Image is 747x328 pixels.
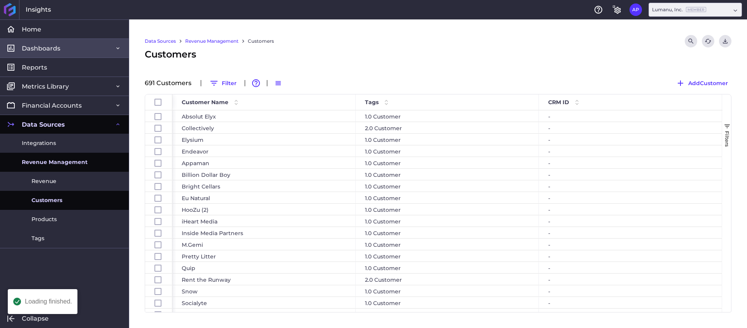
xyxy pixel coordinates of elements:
[356,169,539,180] div: 1.0 Customer
[649,3,742,17] div: Dropdown select
[145,239,172,250] div: Press SPACE to select this row.
[356,192,539,203] div: 1.0 Customer
[206,77,240,89] button: Filter
[172,145,722,157] div: Press SPACE to select this row.
[172,145,356,157] div: Endeavor
[145,180,172,192] div: Press SPACE to select this row.
[145,110,172,122] div: Press SPACE to select this row.
[172,169,356,180] div: Billion Dollar Boy
[145,38,176,45] a: Data Sources
[172,215,356,227] div: iHeart Media
[248,38,274,45] a: Customers
[145,274,172,285] div: Press SPACE to select this row.
[172,180,722,192] div: Press SPACE to select this row.
[172,215,722,227] div: Press SPACE to select this row.
[145,145,172,157] div: Press SPACE to select this row.
[539,169,722,180] div: -
[356,122,539,133] div: 2.0 Customer
[172,134,722,145] div: Press SPACE to select this row.
[172,262,722,274] div: Press SPACE to select this row.
[539,285,722,297] div: -
[172,110,722,122] div: Press SPACE to select this row.
[22,101,82,110] span: Financial Accounts
[356,239,539,250] div: 1.0 Customer
[32,215,57,223] span: Products
[356,157,539,168] div: 1.0 Customer
[539,297,722,308] div: -
[539,227,722,238] div: -
[611,3,623,16] button: General Settings
[356,180,539,192] div: 1.0 Customer
[145,250,172,262] div: Press SPACE to select this row.
[22,158,88,166] span: Revenue Management
[172,274,356,285] div: Rent the Runway
[172,285,722,297] div: Press SPACE to select this row.
[356,227,539,238] div: 1.0 Customer
[172,204,356,215] div: HooZu (2)
[172,250,722,262] div: Press SPACE to select this row.
[539,122,722,133] div: -
[145,122,172,134] div: Press SPACE to select this row.
[356,134,539,145] div: 1.0 Customer
[172,274,722,285] div: Press SPACE to select this row.
[539,239,722,250] div: -
[356,215,539,227] div: 1.0 Customer
[22,44,60,52] span: Dashboards
[172,262,356,273] div: Quip
[630,3,642,16] button: User Menu
[539,192,722,203] div: -
[356,204,539,215] div: 1.0 Customer
[145,204,172,215] div: Press SPACE to select this row.
[719,35,731,47] button: User Menu
[356,285,539,297] div: 1.0 Customer
[172,134,356,145] div: Elysium
[172,227,722,239] div: Press SPACE to select this row.
[145,192,172,204] div: Press SPACE to select this row.
[145,227,172,239] div: Press SPACE to select this row.
[539,250,722,262] div: -
[539,110,722,122] div: -
[686,7,706,12] ins: Member
[172,309,356,320] div: [PERSON_NAME] and Chewys
[145,262,172,274] div: Press SPACE to select this row.
[145,157,172,169] div: Press SPACE to select this row.
[145,285,172,297] div: Press SPACE to select this row.
[688,79,728,87] span: Add Customer
[172,110,356,122] div: Absolut Elyx
[539,157,722,168] div: -
[172,157,356,168] div: Appaman
[356,309,539,320] div: 1.0 Customer
[22,82,69,91] span: Metrics Library
[539,134,722,145] div: -
[172,285,356,297] div: Snow
[172,122,356,133] div: Collectively
[22,139,56,147] span: Integrations
[539,215,722,227] div: -
[22,120,65,129] span: Data Sources
[172,239,722,250] div: Press SPACE to select this row.
[172,309,722,320] div: Press SPACE to select this row.
[539,180,722,192] div: -
[172,239,356,250] div: M.Gemi
[356,110,539,122] div: 1.0 Customer
[145,169,172,180] div: Press SPACE to select this row.
[172,250,356,262] div: Pretty Litter
[25,298,72,305] div: Loading finished.
[145,297,172,309] div: Press SPACE to select this row.
[172,157,722,169] div: Press SPACE to select this row.
[356,262,539,273] div: 1.0 Customer
[539,309,722,320] div: -
[145,309,172,320] div: Press SPACE to select this row.
[172,122,722,134] div: Press SPACE to select this row.
[22,63,47,72] span: Reports
[172,192,356,203] div: Eu Natural
[172,297,356,308] div: Socialyte
[145,80,196,86] div: 691 Customer s
[22,25,41,33] span: Home
[172,227,356,238] div: Inside Media Partners
[145,134,172,145] div: Press SPACE to select this row.
[539,274,722,285] div: -
[172,169,722,180] div: Press SPACE to select this row.
[145,47,196,61] span: Customers
[548,99,569,106] span: CRM ID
